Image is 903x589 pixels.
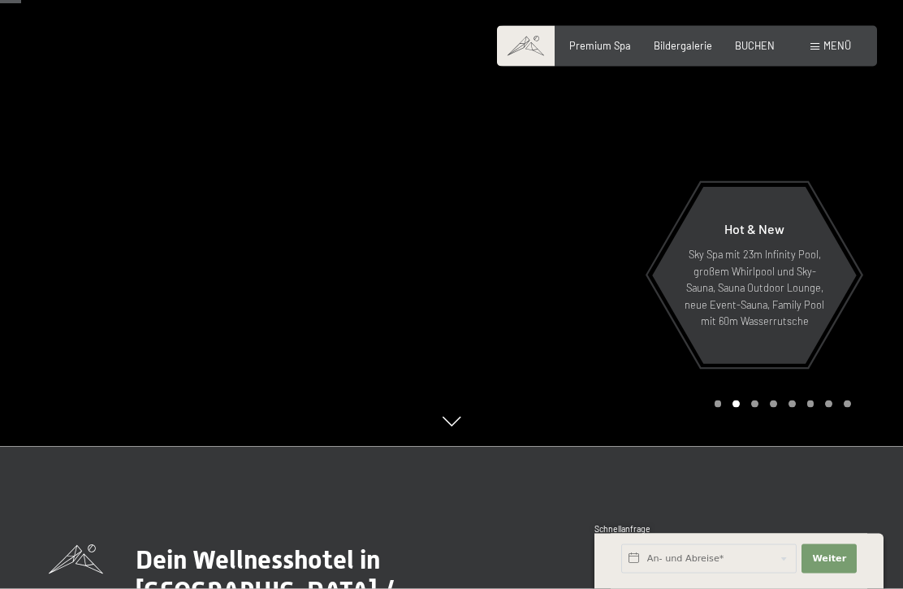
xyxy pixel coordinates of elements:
div: Carousel Page 4 [770,401,777,408]
a: Hot & New Sky Spa mit 23m Infinity Pool, großem Whirlpool und Sky-Sauna, Sauna Outdoor Lounge, ne... [651,187,858,366]
div: Carousel Page 8 [844,401,851,408]
div: Carousel Page 1 [715,401,722,408]
button: Weiter [801,544,857,574]
span: Schnellanfrage [594,524,650,534]
a: BUCHEN [735,39,775,52]
a: Premium Spa [569,39,631,52]
div: Carousel Page 6 [807,401,814,408]
span: Hot & New [724,222,784,237]
span: Weiter [812,552,846,565]
p: Sky Spa mit 23m Infinity Pool, großem Whirlpool und Sky-Sauna, Sauna Outdoor Lounge, neue Event-S... [684,247,825,330]
div: Carousel Page 2 (Current Slide) [732,401,740,408]
span: Menü [823,39,851,52]
div: Carousel Page 3 [751,401,758,408]
div: Carousel Pagination [709,401,851,408]
a: Bildergalerie [654,39,712,52]
div: Carousel Page 5 [789,401,796,408]
div: Carousel Page 7 [825,401,832,408]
